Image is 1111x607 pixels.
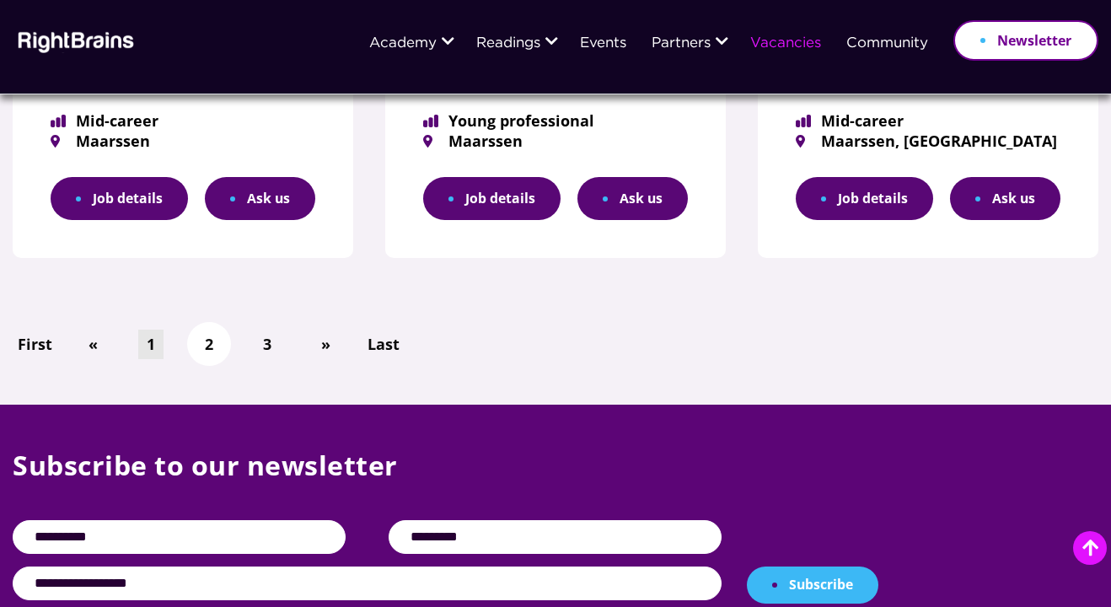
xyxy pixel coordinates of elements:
span: Young professional [423,113,688,128]
a: First [9,330,61,359]
a: 1 [138,330,164,359]
a: Last [359,330,408,359]
a: 2 [196,330,222,359]
a: Partners [652,36,711,51]
a: Readings [476,36,540,51]
span: Mid-career [51,113,315,128]
a: » [313,330,339,359]
button: Subscribe [747,567,878,604]
a: Community [846,36,928,51]
a: 3 [255,330,280,359]
a: Job details [51,177,188,220]
button: Ask us [577,177,688,220]
a: Academy [369,36,437,51]
p: Subscribe to our newsletter [13,447,1098,520]
a: Vacancies [750,36,821,51]
img: Rightbrains [13,29,135,53]
span: Maarssen [51,133,315,148]
span: Mid-career [796,113,1060,128]
a: « [80,330,106,359]
button: Ask us [205,177,315,220]
a: Events [580,36,626,51]
a: Job details [796,177,933,220]
a: Newsletter [953,20,1098,61]
button: Ask us [950,177,1060,220]
span: Maarssen [423,133,688,148]
a: Job details [423,177,561,220]
span: Maarssen, [GEOGRAPHIC_DATA] [796,133,1060,148]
